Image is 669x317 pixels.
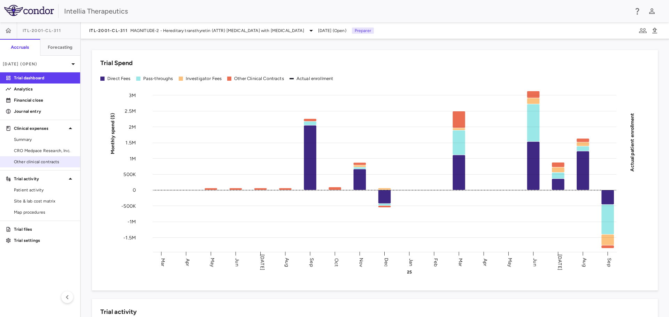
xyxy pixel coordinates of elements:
[318,27,346,34] span: [DATE] (Open)
[100,307,137,317] h6: Trial activity
[14,198,75,204] span: Site & lab cost matrix
[582,258,587,267] text: Aug
[129,124,136,130] tspan: 2M
[507,257,513,267] text: May
[407,270,412,275] text: 25
[408,258,414,266] text: Jan
[110,113,116,154] tspan: Monthly spend ($)
[89,28,128,33] span: ITL-2001-CL-311
[121,203,136,209] tspan: -500K
[629,113,635,171] tspan: Actual patient enrollment
[107,76,131,82] div: Direct Fees
[160,258,166,266] text: Mar
[123,235,136,240] tspan: -1.5M
[557,254,563,270] text: [DATE]
[297,76,333,82] div: Actual enrollment
[234,258,240,266] text: Jun
[14,226,75,232] p: Trial files
[457,258,463,266] text: Mar
[143,76,173,82] div: Pass-throughs
[14,237,75,244] p: Trial settings
[48,44,73,50] h6: Forecasting
[358,257,364,267] text: Nov
[309,258,315,267] text: Sep
[14,86,75,92] p: Analytics
[14,108,75,114] p: Journal entry
[14,176,66,182] p: Trial activity
[482,258,488,266] text: Apr
[64,6,629,16] div: Intellia Therapeutics
[532,258,538,266] text: Jun
[14,136,75,143] span: Summary
[14,187,75,193] span: Patient activity
[14,159,75,165] span: Other clinical contracts
[100,58,133,68] h6: Trial Spend
[383,257,389,267] text: Dec
[259,254,265,270] text: [DATE]
[234,76,284,82] div: Other Clinical Contracts
[14,148,75,154] span: CRO Medpace Research, Inc.
[123,171,136,177] tspan: 500K
[128,219,136,225] tspan: -1M
[209,257,215,267] text: May
[14,97,75,103] p: Financial close
[130,27,304,34] span: MAGNITUDE-2 - Hereditary transthyretin (ATTR) [MEDICAL_DATA] with [MEDICAL_DATA]
[606,258,612,267] text: Sep
[14,75,75,81] p: Trial dashboard
[125,140,136,146] tspan: 1.5M
[133,187,136,193] tspan: 0
[14,209,75,215] span: Map procedures
[23,28,61,33] span: ITL-2001-CL-311
[3,61,69,67] p: [DATE] (Open)
[130,156,136,161] tspan: 1M
[284,258,290,267] text: Aug
[333,258,339,266] text: Oct
[433,258,439,266] text: Feb
[129,92,136,98] tspan: 3M
[125,108,136,114] tspan: 2.5M
[186,76,222,82] div: Investigator Fees
[352,27,374,34] p: Preparer
[14,125,66,132] p: Clinical expenses
[4,5,54,16] img: logo-full-SnFGN8VE.png
[185,258,191,266] text: Apr
[11,44,29,50] h6: Accruals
